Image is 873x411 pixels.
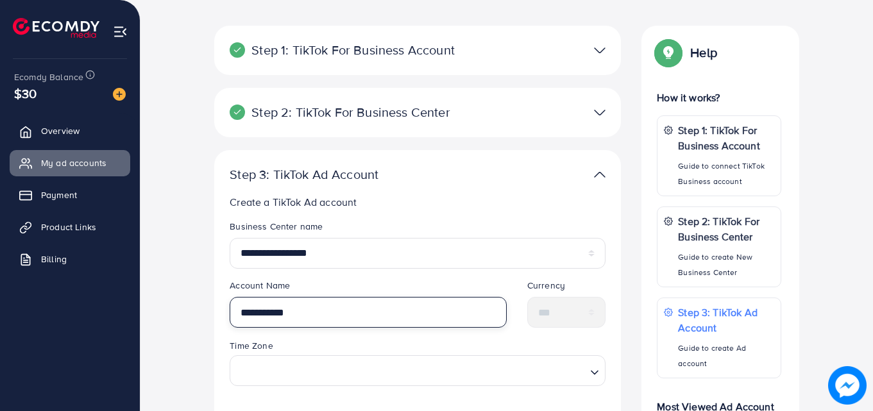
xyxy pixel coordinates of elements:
img: image [113,88,126,101]
p: Guide to connect TikTok Business account [678,158,774,189]
span: Overview [41,124,80,137]
a: Payment [10,182,130,208]
a: Billing [10,246,130,272]
p: How it works? [657,90,781,105]
a: Overview [10,118,130,144]
p: Step 2: TikTok For Business Center [678,214,774,244]
img: TikTok partner [594,41,606,60]
p: Step 1: TikTok For Business Account [678,122,774,153]
legend: Business Center name [230,220,606,238]
span: Ecomdy Balance [14,71,83,83]
p: Guide to create New Business Center [678,249,774,280]
p: Step 3: TikTok Ad Account [230,167,473,182]
legend: Currency [527,279,606,297]
p: Create a TikTok Ad account [230,194,606,210]
span: Billing [41,253,67,265]
legend: Account Name [230,279,507,297]
img: image [828,366,867,405]
a: Product Links [10,214,130,240]
a: My ad accounts [10,150,130,176]
img: menu [113,24,128,39]
img: TikTok partner [594,103,606,122]
p: Step 1: TikTok For Business Account [230,42,473,58]
img: logo [13,18,99,38]
span: My ad accounts [41,156,106,169]
span: Payment [41,189,77,201]
img: Popup guide [657,41,680,64]
span: Product Links [41,221,96,233]
span: $30 [14,84,37,103]
input: Search for option [235,358,585,382]
p: Step 3: TikTok Ad Account [678,305,774,335]
p: Step 2: TikTok For Business Center [230,105,473,120]
img: TikTok partner [594,165,606,184]
div: Search for option [230,355,606,386]
p: Help [690,45,717,60]
label: Time Zone [230,339,273,352]
p: Guide to create Ad account [678,340,774,371]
